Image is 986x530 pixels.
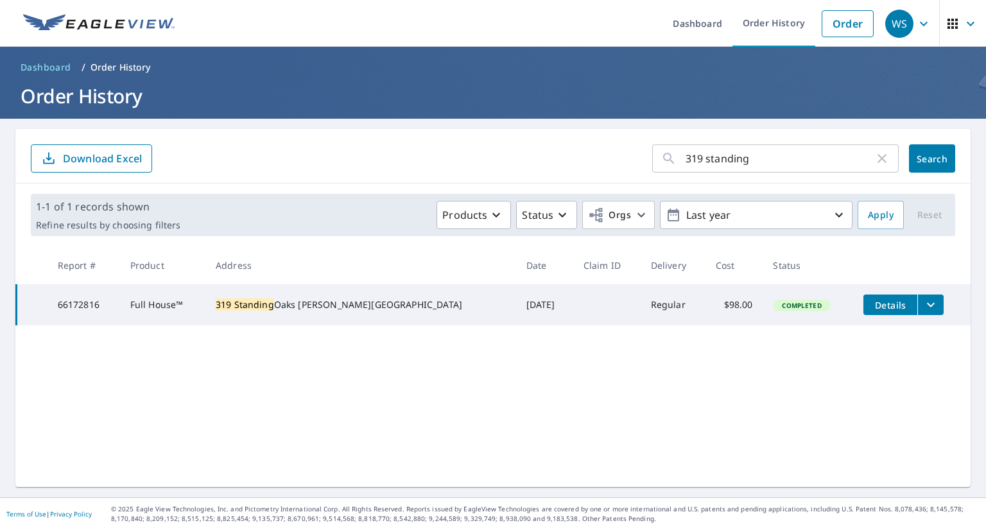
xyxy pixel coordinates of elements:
button: Status [516,201,577,229]
div: WS [885,10,913,38]
p: 1-1 of 1 records shown [36,199,180,214]
th: Status [763,246,853,284]
th: Cost [705,246,763,284]
th: Claim ID [573,246,641,284]
a: Terms of Use [6,509,46,518]
span: Orgs [588,207,631,223]
button: Download Excel [31,144,152,173]
th: Address [205,246,516,284]
h1: Order History [15,83,971,109]
li: / [82,60,85,75]
p: Last year [681,204,831,227]
button: Search [909,144,955,173]
nav: breadcrumb [15,57,971,78]
th: Product [120,246,205,284]
button: filesDropdownBtn-66172816 [917,295,944,315]
td: 66172816 [48,284,120,325]
p: © 2025 Eagle View Technologies, Inc. and Pictometry International Corp. All Rights Reserved. Repo... [111,504,980,524]
p: Refine results by choosing filters [36,219,180,231]
span: Apply [868,207,894,223]
p: Status [522,207,553,223]
td: $98.00 [705,284,763,325]
button: Last year [660,201,852,229]
button: Orgs [582,201,655,229]
span: Dashboard [21,61,71,74]
input: Address, Report #, Claim ID, etc. [686,141,874,176]
a: Privacy Policy [50,509,92,518]
button: Products [437,201,511,229]
img: EV Logo [23,14,175,33]
button: detailsBtn-66172816 [863,295,917,315]
p: | [6,510,92,518]
div: Oaks [PERSON_NAME][GEOGRAPHIC_DATA] [216,298,506,311]
p: Products [442,207,487,223]
a: Order [822,10,874,37]
th: Report # [48,246,120,284]
p: Download Excel [63,151,142,166]
td: [DATE] [516,284,573,325]
p: Order History [91,61,151,74]
a: Dashboard [15,57,76,78]
span: Completed [774,301,829,310]
span: Search [919,153,945,165]
td: Full House™ [120,284,205,325]
button: Apply [858,201,904,229]
mark: 319 Standing [216,298,274,311]
th: Delivery [641,246,705,284]
span: Details [871,299,910,311]
th: Date [516,246,573,284]
td: Regular [641,284,705,325]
